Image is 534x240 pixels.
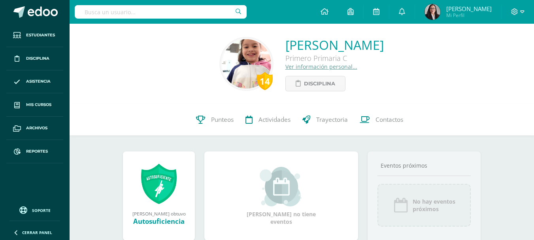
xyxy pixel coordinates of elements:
a: Reportes [6,140,63,163]
a: Estudiantes [6,24,63,47]
a: Asistencia [6,70,63,94]
span: Asistencia [26,78,51,85]
span: Mis cursos [26,102,51,108]
div: Eventos próximos [377,162,471,169]
a: Soporte [9,204,60,215]
span: Reportes [26,148,48,155]
span: Estudiantes [26,32,55,38]
a: Mis cursos [6,93,63,117]
div: [PERSON_NAME] obtuvo [131,210,187,217]
a: Disciplina [285,76,345,91]
span: Disciplina [304,76,335,91]
span: [PERSON_NAME] [446,5,492,13]
span: No hay eventos próximos [413,198,455,213]
div: [PERSON_NAME] no tiene eventos [242,167,321,225]
input: Busca un usuario... [75,5,247,19]
span: Cerrar panel [22,230,52,235]
span: Trayectoria [316,115,348,124]
img: event_small.png [260,167,303,206]
span: Disciplina [26,55,49,62]
a: Ver información personal... [285,63,357,70]
a: Punteos [190,104,240,136]
span: Punteos [211,115,234,124]
a: Disciplina [6,47,63,70]
a: [PERSON_NAME] [285,36,384,53]
img: afe558bf226eeca686f7cbeb1a81ee38.png [222,39,271,89]
img: event_icon.png [393,197,409,213]
a: Trayectoria [296,104,354,136]
a: Contactos [354,104,409,136]
span: Contactos [375,115,403,124]
a: Actividades [240,104,296,136]
span: Archivos [26,125,47,131]
span: Actividades [259,115,291,124]
a: Archivos [6,117,63,140]
img: e273bec5909437e5d5b2daab1002684b.png [425,4,440,20]
span: Mi Perfil [446,12,492,19]
div: Autosuficiencia [131,217,187,226]
span: Soporte [32,208,51,213]
div: Primero Primaria C [285,53,384,63]
div: 14 [257,72,273,90]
